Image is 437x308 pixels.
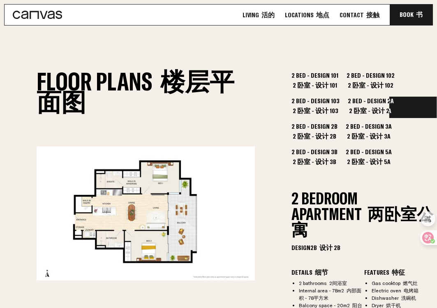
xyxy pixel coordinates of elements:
[316,11,329,19] font: 地点
[347,132,391,140] font: 2 卧室 - 设计 3A
[337,11,382,19] a: Contact 接触
[261,11,275,19] font: 活的
[293,157,336,166] font: 2 卧室 - 设计 3B
[319,243,340,252] font: 设计 2B
[293,107,338,115] font: 2 卧室 - 设计 103
[299,280,364,287] li: 2 bathrooms
[401,295,416,301] font: 洗碗机
[372,287,437,294] li: Electric oven
[289,71,340,93] button: 2 Bed - Design 1012 卧室 - 设计 101
[289,122,340,144] button: 2 Bed - Design 2B2 卧室 - 设计 2B
[347,157,391,166] font: 2 卧室 - 设计 5A
[289,148,340,169] button: 2 Bed - Design 3B2 卧室 - 设计 3B
[345,71,397,93] button: 2 Bed - Design 1022 卧室 - 设计 102
[291,204,433,240] font: 两卧室公寓
[299,287,361,301] font: 内部面积 - 78平方米
[293,81,337,89] font: 2 卧室 - 设计 101
[289,97,342,118] button: 2 Bed - Design 1032 卧室 - 设计 103
[403,280,418,286] font: 燃气灶
[293,132,336,140] font: 2 卧室 - 设计 2B
[291,190,437,237] h2: 2 Bedroom Apartment
[346,97,396,118] button: 2 Bed - Design 2A2 卧室 - 设计 2A
[366,11,379,19] font: 接触
[364,269,437,276] div: Features
[37,66,234,117] font: 楼层平面图
[240,11,277,19] a: Living 活的
[291,269,364,276] div: Details
[404,287,419,294] font: 电烤箱
[372,280,437,287] li: Gas cooktop
[37,71,255,146] h2: Floor Plans
[349,107,393,115] font: 2 卧室 - 设计 2A
[390,5,432,25] button: Book 书
[291,244,437,251] div: Design 2B
[315,268,328,276] font: 细节
[282,11,332,19] a: Locations 地点
[416,10,423,19] font: 书
[299,287,364,302] li: Internal area - 78m2
[344,148,394,169] button: 2 Bed - Design 5A2 卧室 - 设计 5A
[392,268,405,276] font: 特征
[348,81,393,89] font: 2 卧室 - 设计 102
[344,122,394,144] button: 2 Bed - Design 3A2 卧室 - 设计 3A
[372,294,437,302] li: Dishwasher
[329,280,347,286] font: 2间浴室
